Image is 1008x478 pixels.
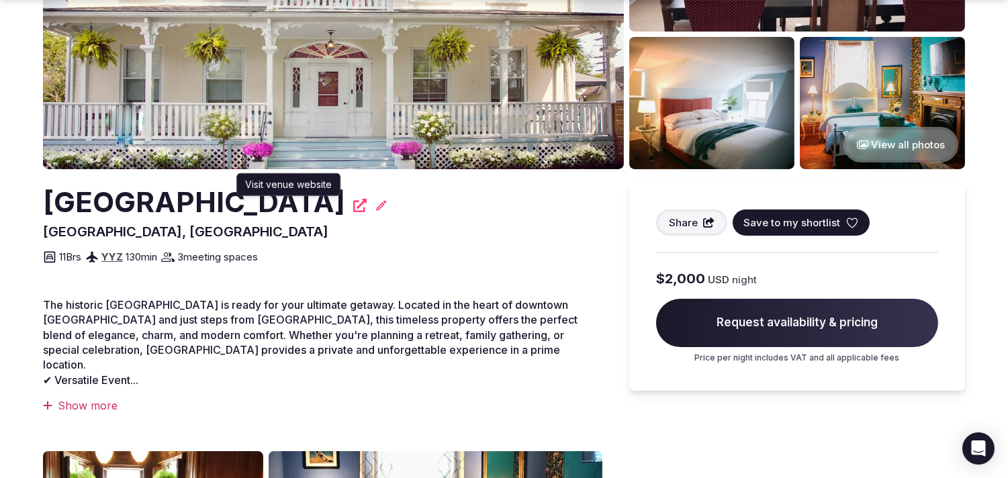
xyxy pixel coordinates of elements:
[962,432,995,465] div: Open Intercom Messenger
[43,373,138,387] span: ✔ Versatile Event...
[236,173,340,196] div: Visit venue website
[43,224,328,240] span: [GEOGRAPHIC_DATA], [GEOGRAPHIC_DATA]
[177,250,258,264] span: 3 meeting spaces
[126,250,157,264] span: 130 min
[669,216,698,230] span: Share
[101,250,123,263] a: YYZ
[59,250,81,264] span: 11 Brs
[43,298,578,372] span: The historic [GEOGRAPHIC_DATA] is ready for your ultimate getaway. Located in the heart of downto...
[743,216,840,230] span: Save to my shortlist
[656,209,727,236] button: Share
[43,398,602,413] div: Show more
[733,209,870,236] button: Save to my shortlist
[732,273,757,287] span: night
[800,37,965,169] img: Venue gallery photo
[43,183,345,222] h2: [GEOGRAPHIC_DATA]
[656,269,705,288] span: $2,000
[629,37,794,169] img: Venue gallery photo
[656,299,938,347] span: Request availability & pricing
[843,127,958,162] button: View all photos
[708,273,729,287] span: USD
[656,352,938,364] p: Price per night includes VAT and all applicable fees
